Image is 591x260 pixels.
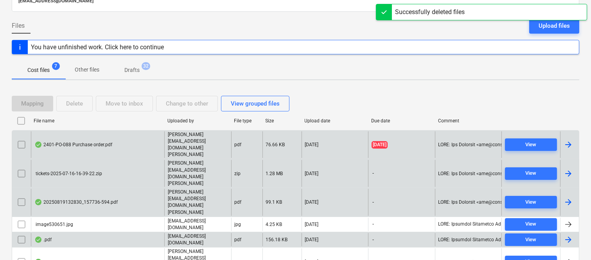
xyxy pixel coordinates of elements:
[235,237,242,242] div: pdf
[34,171,102,176] div: tickets-2025-07-16-16-39-22.zip
[305,142,319,147] div: [DATE]
[266,222,282,227] div: 4.25 KB
[235,142,242,147] div: pdf
[31,43,164,51] div: You have unfinished work. Click here to continue
[505,196,557,208] button: View
[168,218,228,231] p: [EMAIL_ADDRESS][DOMAIN_NAME]
[52,62,60,70] span: 7
[552,222,591,260] iframe: Chat Widget
[34,142,42,148] div: OCR finished
[168,160,228,187] p: [PERSON_NAME][EMAIL_ADDRESS][DOMAIN_NAME][PERSON_NAME]
[266,118,298,124] div: Size
[266,142,285,147] div: 76.66 KB
[526,220,537,229] div: View
[142,62,150,70] span: 32
[235,171,241,176] div: zip
[34,199,118,205] div: 20250819132830_157736-594.pdf
[34,199,42,205] div: OCR finished
[395,7,465,17] div: Successfully deleted files
[221,96,289,111] button: View grouped files
[168,131,228,158] p: [PERSON_NAME][EMAIL_ADDRESS][DOMAIN_NAME][PERSON_NAME]
[372,221,375,228] span: -
[372,237,375,243] span: -
[34,118,161,124] div: File name
[168,233,228,246] p: [EMAIL_ADDRESS][DOMAIN_NAME]
[438,118,499,124] div: Comment
[372,170,375,177] span: -
[526,235,537,244] div: View
[526,198,537,207] div: View
[231,99,280,109] div: View grouped files
[305,171,319,176] div: [DATE]
[266,199,282,205] div: 99.1 KB
[124,66,140,74] p: Drafts
[529,18,579,34] button: Upload files
[75,66,99,74] p: Other files
[235,222,241,227] div: jpg
[266,237,288,242] div: 156.18 KB
[235,199,242,205] div: pdf
[505,167,557,180] button: View
[34,142,112,148] div: 2401-PO-088 Purchase order.pdf
[371,118,432,124] div: Due date
[372,199,375,206] span: -
[234,118,259,124] div: File type
[505,218,557,231] button: View
[305,222,319,227] div: [DATE]
[505,138,557,151] button: View
[305,199,319,205] div: [DATE]
[27,66,50,74] p: Cost files
[305,118,365,124] div: Upload date
[372,141,388,149] span: [DATE]
[266,171,283,176] div: 1.28 MB
[526,140,537,149] div: View
[505,233,557,246] button: View
[167,118,228,124] div: Uploaded by
[305,237,319,242] div: [DATE]
[539,21,570,31] div: Upload files
[168,189,228,216] p: [PERSON_NAME][EMAIL_ADDRESS][DOMAIN_NAME][PERSON_NAME]
[12,21,25,30] span: Files
[34,237,52,243] div: .pdf
[526,169,537,178] div: View
[34,222,73,227] div: image530651.jpg
[34,237,42,243] div: OCR finished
